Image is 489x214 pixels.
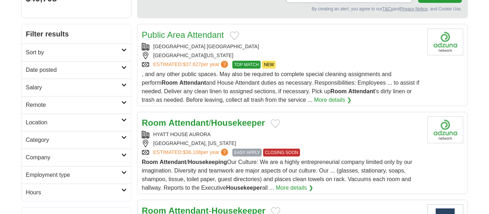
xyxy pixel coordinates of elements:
a: Date posted [21,61,131,79]
strong: Room [142,159,158,165]
a: Public Area Attendant [142,30,224,40]
a: Location [21,114,131,131]
h2: Salary [26,83,121,92]
span: / Our Culture: We are a highly entrepreneurial company limited only by our imagination. Diversity... [142,159,412,191]
div: [GEOGRAPHIC_DATA][US_STATE] [142,52,422,59]
span: $36,108 [183,149,201,155]
a: Category [21,131,131,149]
h2: Employment type [26,171,121,179]
a: Company [21,149,131,166]
h2: Location [26,118,121,127]
span: ? [221,149,228,156]
button: Add to favorite jobs [230,31,239,40]
div: HYATT HOUSE AURORA [142,131,422,138]
span: NEW [262,61,276,69]
a: Sort by [21,44,131,61]
h2: Remote [26,101,121,109]
span: ? [221,61,228,68]
strong: Attendant [179,80,206,86]
h2: Date posted [26,66,121,74]
h2: Hours [26,188,121,197]
a: T&Cs [382,6,393,11]
strong: Attendant [160,159,187,165]
button: Add to favorite jobs [271,119,280,128]
a: Room Attendant/Housekeeper [142,118,265,128]
span: $37,627 [183,61,201,67]
strong: Housekeeper [226,185,262,191]
a: ESTIMATED:$37,627per year? [153,61,229,69]
strong: Attendant [348,88,375,94]
img: Company logo [427,29,463,55]
img: Company logo [427,116,463,143]
span: TOP MATCH [232,61,261,69]
strong: Room [142,118,166,128]
div: [GEOGRAPHIC_DATA] [GEOGRAPHIC_DATA] [142,43,422,50]
a: Salary [21,79,131,96]
h2: Company [26,153,121,162]
h2: Category [26,136,121,144]
h2: Sort by [26,48,121,57]
span: CLOSING SOON [263,149,300,156]
a: Employment type [21,166,131,184]
a: Privacy Notice [400,6,428,11]
strong: Room [161,80,178,86]
div: By creating an alert, you agree to our and , and Cookie Use. [143,6,462,12]
a: More details ❯ [314,96,352,104]
a: More details ❯ [276,184,313,192]
strong: Housekeeping [188,159,227,165]
strong: Attendant [169,118,209,128]
a: ESTIMATED:$36,108per year? [153,149,229,156]
div: [GEOGRAPHIC_DATA], [US_STATE] [142,140,422,147]
strong: Housekeeper [211,118,265,128]
span: EASY APPLY [232,149,262,156]
strong: Room [330,88,347,94]
a: Remote [21,96,131,114]
h2: Filter results [21,24,131,44]
span: , and any other public spaces. May also be required to complete special cleaning assignments and ... [142,71,419,103]
a: Hours [21,184,131,201]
